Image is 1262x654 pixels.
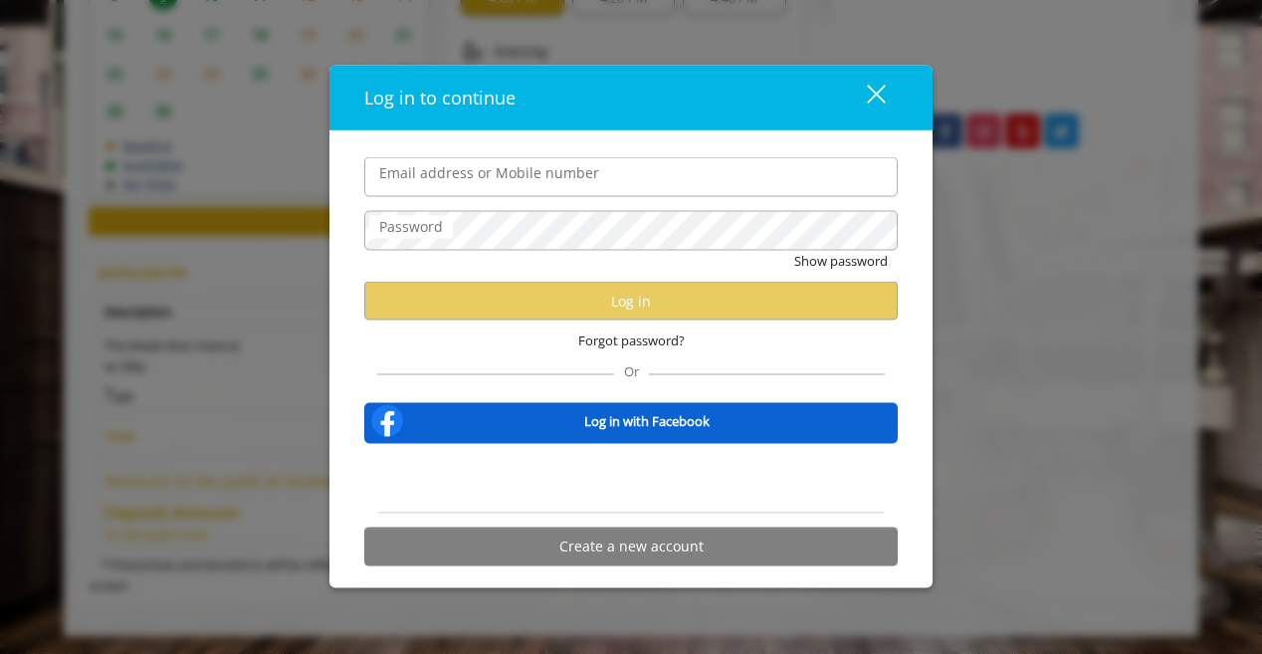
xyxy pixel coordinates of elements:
[364,211,898,251] input: Password
[369,162,609,184] label: Email address or Mobile number
[364,86,516,109] span: Log in to continue
[578,330,685,351] span: Forgot password?
[614,361,649,379] span: Or
[364,527,898,565] button: Create a new account
[794,251,888,272] button: Show password
[369,216,453,238] label: Password
[522,456,740,500] iframe: Sign in with Google Button
[364,157,898,197] input: Email address or Mobile number
[830,78,898,118] button: close dialog
[844,83,884,112] div: close dialog
[367,400,407,440] img: facebook-logo
[364,282,898,321] button: Log in
[584,410,710,431] b: Log in with Facebook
